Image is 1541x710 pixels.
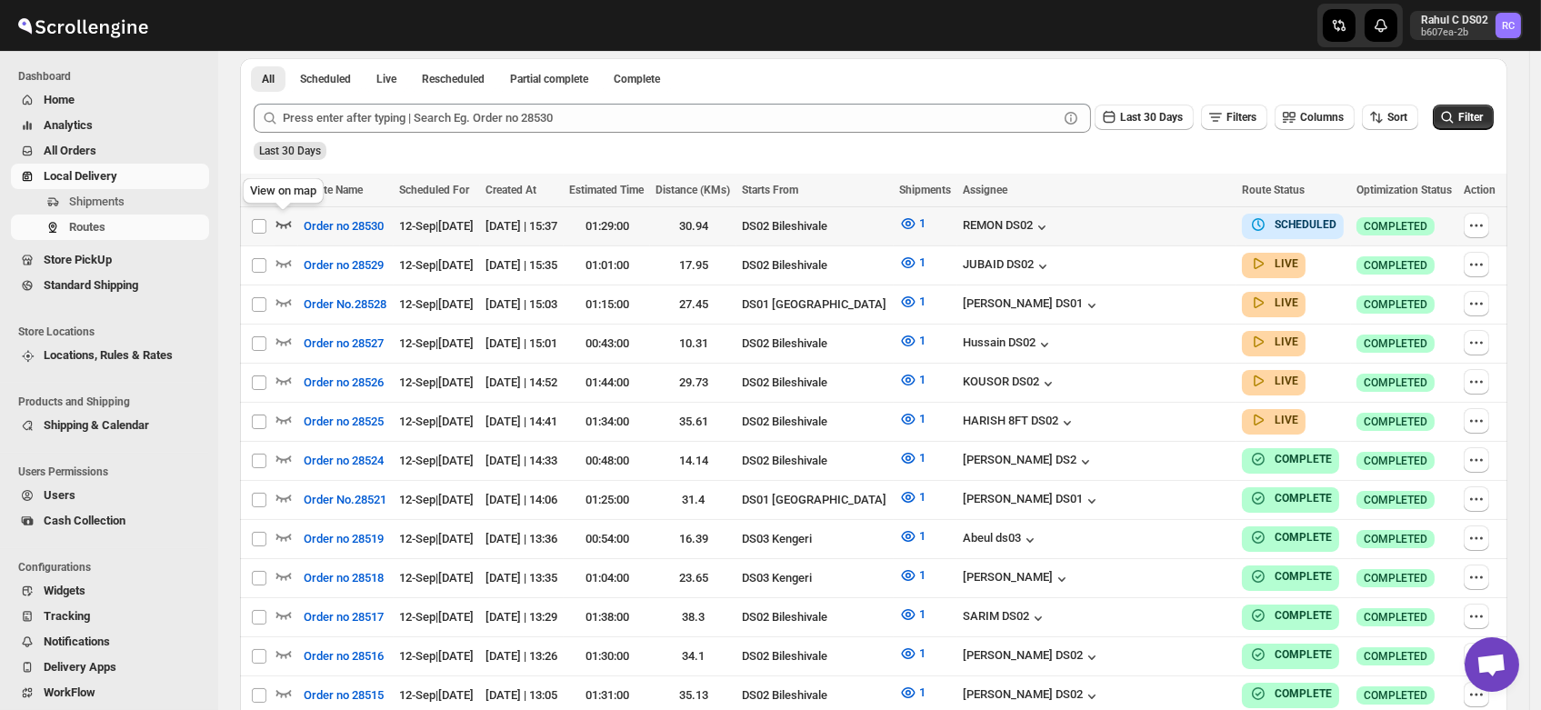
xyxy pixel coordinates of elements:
button: Shipping & Calendar [11,413,209,438]
button: SCHEDULED [1249,215,1336,234]
span: Order no 28526 [304,374,384,392]
div: DS02 Bileshivale [742,608,888,626]
div: SARIM DS02 [963,609,1047,627]
div: DS02 Bileshivale [742,374,888,392]
div: 14.14 [655,452,731,470]
span: COMPLETED [1364,649,1427,664]
span: Filters [1226,111,1256,124]
button: Order No.28528 [293,290,397,319]
b: COMPLETE [1275,570,1332,583]
span: Scheduled [300,72,351,86]
span: Shipments [69,195,125,208]
button: Widgets [11,578,209,604]
div: [DATE] | 15:03 [485,295,558,314]
div: [DATE] | 14:06 [485,491,558,509]
span: 1 [919,490,926,504]
button: 1 [888,678,936,707]
div: DS01 [GEOGRAPHIC_DATA] [742,491,888,509]
button: Order no 28515 [293,681,395,710]
button: LIVE [1249,294,1298,312]
span: Analytics [44,118,93,132]
span: 1 [919,607,926,621]
div: [DATE] | 15:35 [485,256,558,275]
button: 1 [888,365,936,395]
span: Columns [1300,111,1344,124]
span: COMPLETED [1364,610,1427,625]
button: [PERSON_NAME] DS2 [963,453,1095,471]
button: 1 [888,248,936,277]
div: 17.95 [655,256,731,275]
span: 1 [919,255,926,269]
span: 12-Sep | [DATE] [399,649,474,663]
text: RC [1502,20,1515,32]
button: REMON DS02 [963,218,1051,236]
div: 35.61 [655,413,731,431]
span: Products and Shipping [18,395,209,409]
button: Delivery Apps [11,655,209,680]
span: Order No.28521 [304,491,386,509]
span: Order no 28518 [304,569,384,587]
button: Locations, Rules & Rates [11,343,209,368]
span: COMPLETED [1364,454,1427,468]
button: Order no 28518 [293,564,395,593]
div: 30.94 [655,217,731,235]
span: Filter [1458,111,1483,124]
button: [PERSON_NAME] DS02 [963,687,1101,705]
div: DS01 [GEOGRAPHIC_DATA] [742,295,888,314]
div: [DATE] | 14:52 [485,374,558,392]
div: KOUSOR DS02 [963,375,1057,393]
div: Hussain DS02 [963,335,1054,354]
b: SCHEDULED [1275,218,1336,231]
span: Order no 28530 [304,217,384,235]
button: Order No.28521 [293,485,397,515]
button: Cash Collection [11,508,209,534]
button: Shipments [11,189,209,215]
b: COMPLETE [1275,687,1332,700]
button: Order no 28526 [293,368,395,397]
button: Order no 28524 [293,446,395,475]
button: Filters [1201,105,1267,130]
span: 1 [919,295,926,308]
span: Route Status [1242,184,1305,196]
div: DS02 Bileshivale [742,217,888,235]
span: Created At [485,184,536,196]
button: All Orders [11,138,209,164]
span: Store PickUp [44,253,112,266]
span: 12-Sep | [DATE] [399,493,474,506]
img: ScrollEngine [15,3,151,48]
div: Abeul ds03 [963,531,1039,549]
div: 01:30:00 [569,647,645,665]
span: Local Delivery [44,169,117,183]
div: [PERSON_NAME] DS01 [963,296,1101,315]
span: All [262,72,275,86]
span: Partial complete [510,72,588,86]
div: JUBAID DS02 [963,257,1052,275]
span: Action [1464,184,1496,196]
button: User menu [1410,11,1523,40]
span: 12-Sep | [DATE] [399,415,474,428]
button: Tracking [11,604,209,629]
button: Sort [1362,105,1418,130]
span: 12-Sep | [DATE] [399,336,474,350]
div: DS02 Bileshivale [742,413,888,431]
span: Widgets [44,584,85,597]
span: 12-Sep | [DATE] [399,454,474,467]
button: COMPLETE [1249,450,1332,468]
button: Order no 28530 [293,212,395,241]
button: 1 [888,522,936,551]
button: 1 [888,209,936,238]
div: [DATE] | 15:37 [485,217,558,235]
span: 12-Sep | [DATE] [399,532,474,545]
button: Order no 28517 [293,603,395,632]
button: [PERSON_NAME] [963,570,1071,588]
button: WorkFlow [11,680,209,705]
button: Home [11,87,209,113]
div: DS03 Kengeri [742,569,888,587]
span: WorkFlow [44,685,95,699]
div: [PERSON_NAME] DS01 [963,492,1101,510]
div: [DATE] | 14:41 [485,413,558,431]
button: 1 [888,287,936,316]
span: 1 [919,529,926,543]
